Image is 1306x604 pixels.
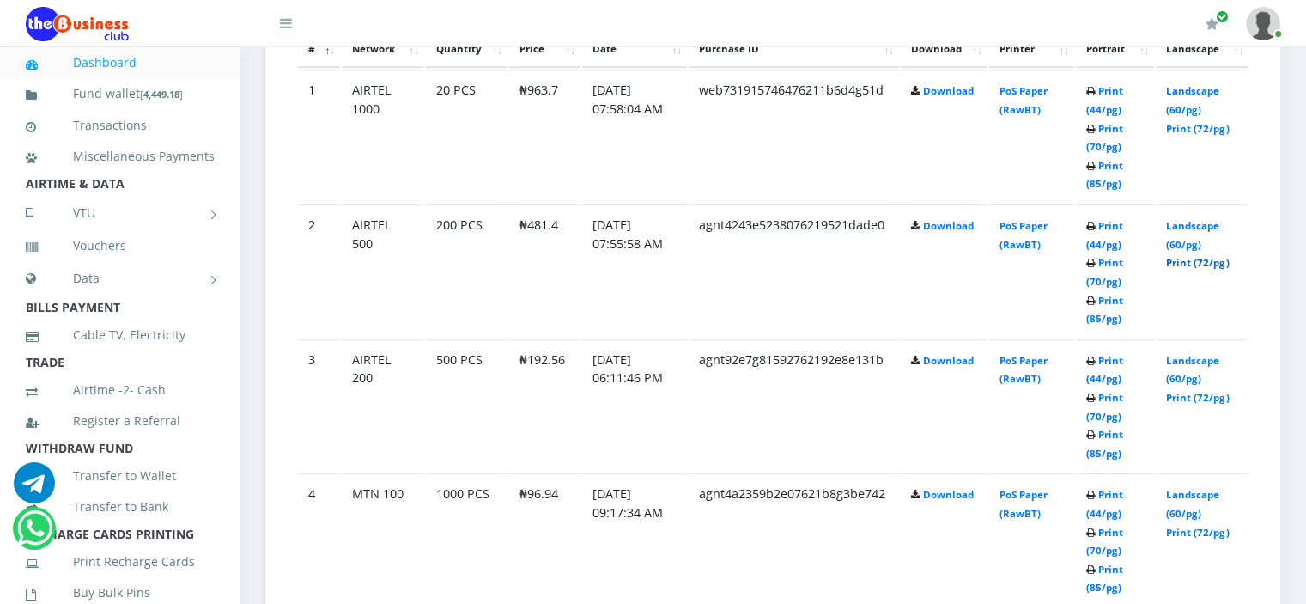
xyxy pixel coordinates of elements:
a: PoS Paper (RawBT) [999,84,1048,116]
a: Print (72/pg) [1166,256,1229,269]
a: Transactions [26,106,215,145]
td: 1 [298,70,340,203]
a: Download [923,219,974,232]
a: PoS Paper (RawBT) [999,354,1048,386]
td: AIRTEL 200 [342,339,424,473]
td: 2 [298,204,340,338]
td: [DATE] 07:55:58 AM [582,204,687,338]
a: Chat for support [17,521,52,549]
a: Print (85/pg) [1086,563,1123,595]
img: User [1246,7,1280,40]
a: Print Recharge Cards [26,542,215,582]
td: 3 [298,339,340,473]
td: ₦963.7 [509,70,580,203]
td: web731915746476211b6d4g51d [689,70,899,203]
a: Print (85/pg) [1086,428,1123,460]
a: Print (85/pg) [1086,159,1123,191]
small: [ ] [140,88,183,101]
a: Print (44/pg) [1086,219,1123,251]
a: Print (70/pg) [1086,391,1123,423]
a: Print (44/pg) [1086,488,1123,520]
a: Download [923,488,974,501]
td: 200 PCS [426,204,507,338]
a: Vouchers [26,226,215,265]
a: Landscape (60/pg) [1166,354,1219,386]
a: Transfer to Bank [26,487,215,527]
a: Cable TV, Electricity [26,315,215,355]
a: Print (72/pg) [1166,391,1229,404]
span: Renew/Upgrade Subscription [1216,10,1229,23]
a: Dashboard [26,43,215,82]
td: 20 PCS [426,70,507,203]
a: Print (70/pg) [1086,122,1123,154]
a: Chat for support [14,475,55,503]
a: VTU [26,192,215,235]
b: 4,449.18 [143,88,179,101]
a: Print (72/pg) [1166,526,1229,539]
img: Logo [26,7,129,41]
td: agnt92e7g81592762192e8e131b [689,339,899,473]
a: Download [923,84,974,97]
a: PoS Paper (RawBT) [999,488,1048,520]
td: agnt4243e5238076219521dade0 [689,204,899,338]
a: Data [26,257,215,300]
a: Landscape (60/pg) [1166,219,1219,251]
a: PoS Paper (RawBT) [999,219,1048,251]
a: Transfer to Wallet [26,456,215,496]
td: AIRTEL 500 [342,204,424,338]
td: ₦481.4 [509,204,580,338]
a: Print (44/pg) [1086,354,1123,386]
a: Register a Referral [26,401,215,441]
a: Download [923,354,974,367]
td: 500 PCS [426,339,507,473]
a: Print (44/pg) [1086,84,1123,116]
a: Landscape (60/pg) [1166,84,1219,116]
a: Print (85/pg) [1086,294,1123,326]
a: Print (72/pg) [1166,122,1229,135]
a: Miscellaneous Payments [26,137,215,176]
a: Fund wallet[4,449.18] [26,74,215,114]
a: Landscape (60/pg) [1166,488,1219,520]
td: ₦192.56 [509,339,580,473]
a: Print (70/pg) [1086,256,1123,288]
a: Print (70/pg) [1086,526,1123,558]
a: Airtime -2- Cash [26,370,215,410]
td: [DATE] 07:58:04 AM [582,70,687,203]
td: AIRTEL 1000 [342,70,424,203]
td: [DATE] 06:11:46 PM [582,339,687,473]
i: Renew/Upgrade Subscription [1206,17,1218,31]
